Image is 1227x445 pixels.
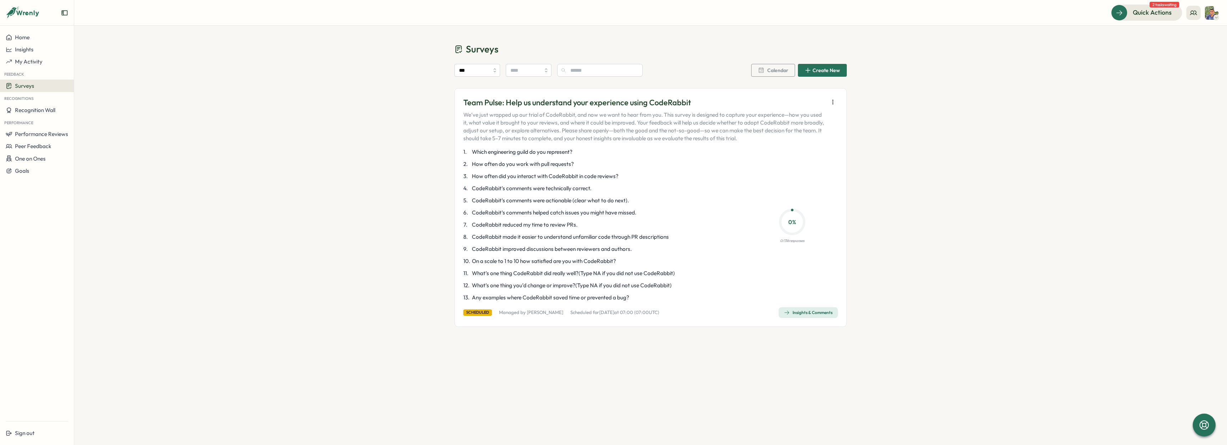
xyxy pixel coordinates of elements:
[15,167,29,174] span: Goals
[472,269,675,277] span: What’s one thing CodeRabbit did really well?(Type NA if you did not use CodeRabbit)
[472,209,636,217] span: CodeRabbit’s comments helped catch issues you might have missed.
[15,430,35,436] span: Sign out
[463,233,470,241] span: 8 .
[472,172,618,180] span: How often did you interact with CodeRabbit in code reviews?
[499,309,563,316] p: Managed by
[780,238,804,244] p: 0 / 136 responses
[15,143,51,150] span: Peer Feedback
[798,64,847,77] button: Create New
[472,160,574,168] span: How often do you work with pull requests?
[463,221,470,229] span: 7 .
[15,107,55,113] span: Recognition Wall
[813,68,840,73] span: Create New
[15,155,46,162] span: One on Ones
[463,172,470,180] span: 3 .
[472,245,632,253] span: CodeRabbit improved discussions between reviewers and authors.
[61,9,68,16] button: Expand sidebar
[15,34,30,41] span: Home
[463,209,470,217] span: 6 .
[472,282,672,289] span: What’s one thing you’d change or improve?(Type NA if you did not use CodeRabbit)
[15,58,42,65] span: My Activity
[15,82,34,89] span: Surveys
[463,269,470,277] span: 11 .
[463,160,470,168] span: 2 .
[472,221,577,229] span: CodeRabbit reduced my time to review PRs.
[1150,2,1179,7] span: 2 tasks waiting
[527,309,563,315] a: [PERSON_NAME]
[781,218,803,227] p: 0 %
[472,233,669,241] span: CodeRabbit made it easier to understand unfamiliar code through PR descriptions
[784,310,833,315] div: Insights & Comments
[472,184,591,192] span: CodeRabbit’s comments were technically correct.
[463,184,470,192] span: 4 .
[1205,6,1218,20] img: Varghese
[466,43,498,55] span: Surveys
[620,309,633,315] span: 07:00
[472,294,629,302] span: Any examples where CodeRabbit saved time or prevented a bug?
[472,197,629,204] span: CodeRabbit’s comments were actionable (clear what to do next).
[463,282,470,289] span: 12 .
[15,131,68,137] span: Performance Reviews
[463,294,470,302] span: 13 .
[15,46,34,53] span: Insights
[463,257,470,265] span: 10 .
[767,68,788,73] span: Calendar
[634,309,659,315] span: ( 07:00 UTC)
[463,309,492,315] div: scheduled
[1133,8,1172,17] span: Quick Actions
[463,245,470,253] span: 9 .
[472,257,616,265] span: On a scale to 1 to 10 how satisfied are you with CodeRabbit?
[1111,5,1182,20] button: Quick Actions
[472,148,572,156] span: Which engineering guild do you represent?
[599,309,614,315] span: [DATE]
[463,197,470,204] span: 5 .
[779,307,838,318] button: Insights & Comments
[463,111,825,142] p: We’ve just wrapped up our trial of CodeRabbit, and now we want to hear from you. This survey is d...
[751,64,795,77] button: Calendar
[570,309,659,316] p: Scheduled for at
[463,148,470,156] span: 1 .
[463,97,825,108] p: Team Pulse: Help us understand your experience using CodeRabbit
